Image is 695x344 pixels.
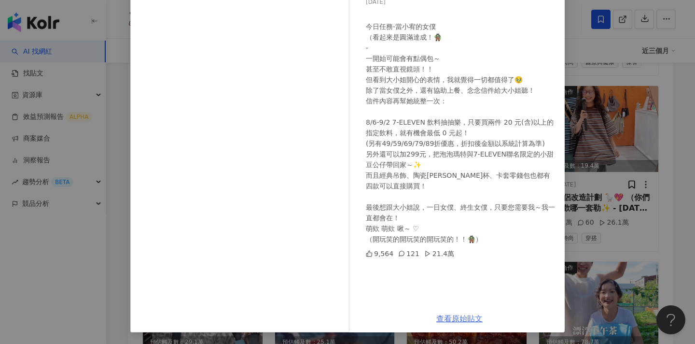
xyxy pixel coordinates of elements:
div: 21.4萬 [424,248,454,259]
div: 9,564 [366,248,393,259]
a: 查看原始貼文 [436,314,483,323]
div: 121 [398,248,419,259]
div: ⠀ 今日任務-當小宥的女僕 （看起來是圓滿達成！🧌 - 一開始可能會有點偶包～ 甚至不敢直視鏡頭！！ 但看到大小姐開心的表情，我就覺得一切都值得了🥹 除了當女僕之外，還有協助上餐、念念信件給大小... [366,11,557,244]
